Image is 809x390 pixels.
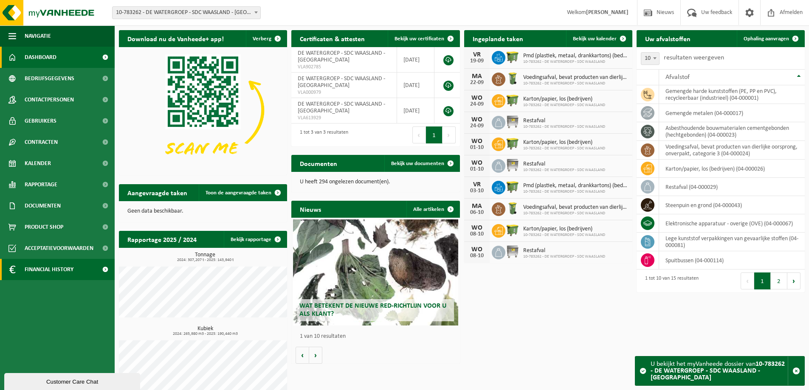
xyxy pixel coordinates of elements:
[298,76,385,89] span: DE WATERGROEP - SDC WAASLAND - [GEOGRAPHIC_DATA]
[468,51,485,58] div: VR
[505,158,520,172] img: WB-1100-GAL-GY-02
[468,253,485,259] div: 08-10
[395,36,444,42] span: Bekijk uw certificaten
[505,71,520,86] img: WB-0140-HPE-GN-50
[253,36,271,42] span: Verberg
[523,146,605,151] span: 10-783262 - DE WATERGROEP - SDC WAASLAND
[523,168,605,173] span: 10-783262 - DE WATERGROEP - SDC WAASLAND
[523,182,628,189] span: Pmd (plastiek, metaal, drankkartons) (bedrijven)
[298,115,390,121] span: VLA613929
[505,244,520,259] img: WB-1100-GAL-GY-02
[25,259,73,280] span: Financial History
[123,258,287,262] span: 2024: 307,207 t - 2025: 143,940 t
[127,208,279,214] p: Geen data beschikbaar.
[224,231,286,248] a: Bekijk rapportage
[199,184,286,201] a: Toon de aangevraagde taken
[298,50,385,63] span: DE WATERGROEP - SDC WAASLAND - [GEOGRAPHIC_DATA]
[523,103,605,108] span: 10-783262 - DE WATERGROEP - SDC WAASLAND
[293,219,458,325] a: Wat betekent de nieuwe RED-richtlijn voor u als klant?
[523,233,605,238] span: 10-783262 - DE WATERGROEP - SDC WAASLAND
[523,74,628,81] span: Voedingsafval, bevat producten van dierlijke oorsprong, onverpakt, categorie 3
[468,138,485,145] div: WO
[397,98,434,123] td: [DATE]
[123,332,287,336] span: 2024: 265,980 m3 - 2025: 190,440 m3
[505,50,520,64] img: WB-1100-HPE-GN-50
[659,160,805,178] td: karton/papier, los (bedrijven) (04-000026)
[468,160,485,166] div: WO
[119,184,196,201] h2: Aangevraagde taken
[659,214,805,233] td: elektronische apparatuur - overige (OVE) (04-000067)
[505,115,520,129] img: WB-1100-GAL-GY-02
[25,153,51,174] span: Kalender
[25,216,63,238] span: Product Shop
[298,64,390,70] span: VLA902785
[651,356,788,385] div: U bekijkt het myVanheede dossier van
[300,179,451,185] p: U heeft 294 ongelezen document(en).
[659,104,805,122] td: gemengde metalen (04-000017)
[468,116,485,123] div: WO
[665,74,690,81] span: Afvalstof
[4,371,142,390] iframe: chat widget
[505,223,520,237] img: WB-1100-HPE-GN-50
[523,53,628,59] span: Pmd (plastiek, metaal, drankkartons) (bedrijven)
[406,201,459,218] a: Alle artikelen
[468,123,485,129] div: 24-09
[443,126,456,143] button: Next
[25,132,58,153] span: Contracten
[25,110,56,132] span: Gebruikers
[464,30,532,47] h2: Ingeplande taken
[468,210,485,216] div: 06-10
[412,126,426,143] button: Previous
[641,272,699,290] div: 1 tot 10 van 15 resultaten
[523,204,628,211] span: Voedingsafval, bevat producten van dierlijke oorsprong, onverpakt, categorie 3
[523,247,605,254] span: Restafval
[737,30,804,47] a: Ophaling aanvragen
[309,347,322,364] button: Volgende
[523,139,605,146] span: Karton/papier, los (bedrijven)
[523,161,605,168] span: Restafval
[651,361,785,381] strong: 10-783262 - DE WATERGROEP - SDC WAASLAND - [GEOGRAPHIC_DATA]
[468,203,485,210] div: MA
[659,141,805,160] td: voedingsafval, bevat producten van dierlijke oorsprong, onverpakt, categorie 3 (04-000024)
[523,124,605,129] span: 10-783262 - DE WATERGROEP - SDC WAASLAND
[659,196,805,214] td: steenpuin en grond (04-000043)
[468,73,485,80] div: MA
[744,36,789,42] span: Ophaling aanvragen
[659,85,805,104] td: gemengde harde kunststoffen (PE, PP en PVC), recycleerbaar (industrieel) (04-000001)
[468,80,485,86] div: 22-09
[25,25,51,47] span: Navigatie
[641,53,659,65] span: 10
[523,96,605,103] span: Karton/papier, los (bedrijven)
[566,30,631,47] a: Bekijk uw kalender
[659,251,805,269] td: spuitbussen (04-000114)
[523,254,605,259] span: 10-783262 - DE WATERGROEP - SDC WAASLAND
[468,246,485,253] div: WO
[523,59,628,65] span: 10-783262 - DE WATERGROEP - SDC WAASLAND
[787,272,801,289] button: Next
[119,47,287,173] img: Download de VHEPlus App
[505,180,520,194] img: WB-1100-HPE-GN-50
[25,47,56,68] span: Dashboard
[641,52,660,65] span: 10
[246,30,286,47] button: Verberg
[505,201,520,216] img: WB-0140-HPE-GN-50
[468,188,485,194] div: 03-10
[468,231,485,237] div: 08-10
[523,226,605,233] span: Karton/papier, los (bedrijven)
[113,7,260,19] span: 10-783262 - DE WATERGROEP - SDC WAASLAND - LOKEREN
[523,189,628,194] span: 10-783262 - DE WATERGROEP - SDC WAASLAND
[523,211,628,216] span: 10-783262 - DE WATERGROEP - SDC WAASLAND
[523,118,605,124] span: Restafval
[659,122,805,141] td: asbesthoudende bouwmaterialen cementgebonden (hechtgebonden) (04-000023)
[664,54,724,61] label: resultaten weergeven
[291,30,373,47] h2: Certificaten & attesten
[468,224,485,231] div: WO
[468,101,485,107] div: 24-09
[468,95,485,101] div: WO
[505,93,520,107] img: WB-1100-HPE-GN-50
[741,272,754,289] button: Previous
[25,68,74,89] span: Bedrijfsgegevens
[112,6,261,19] span: 10-783262 - DE WATERGROEP - SDC WAASLAND - LOKEREN
[123,252,287,262] h3: Tonnage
